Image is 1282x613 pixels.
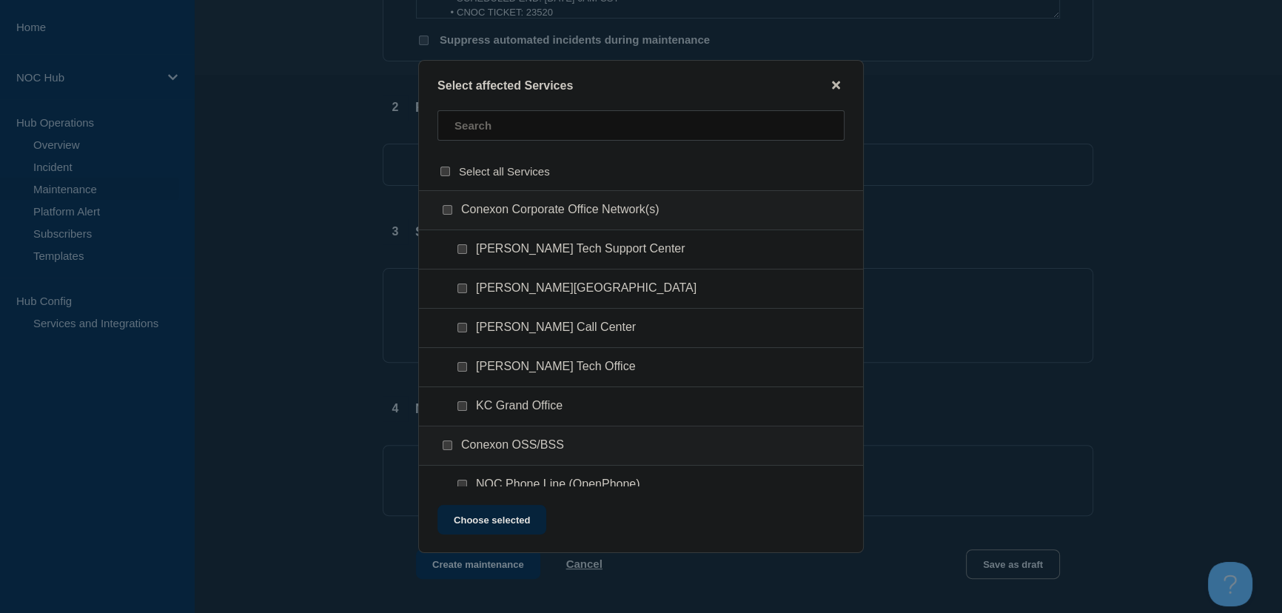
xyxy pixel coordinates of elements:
input: KC Vivion Call Center checkbox [457,323,467,332]
input: KC Vivion Tech Office checkbox [457,362,467,372]
input: Conexon Corporate Office Network(s) checkbox [443,205,452,215]
span: [PERSON_NAME] Call Center [476,321,636,335]
input: McDonough Tech Support Center checkbox [457,244,467,254]
input: NOC Phone Line (OpenPhone) checkbox [457,480,467,489]
button: close button [828,78,845,93]
div: Conexon Corporate Office Network(s) [419,190,863,230]
span: [PERSON_NAME] Tech Office [476,360,635,375]
div: Select affected Services [419,78,863,93]
input: KC Grand Office checkbox [457,401,467,411]
button: Choose selected [437,505,546,535]
input: Search [437,110,845,141]
span: [PERSON_NAME][GEOGRAPHIC_DATA] [476,281,697,296]
span: [PERSON_NAME] Tech Support Center [476,242,685,257]
span: Select all Services [459,165,550,178]
input: Conexon OSS/BSS checkbox [443,441,452,450]
input: select all checkbox [440,167,450,176]
input: Jackson Call Center checkbox [457,284,467,293]
span: KC Grand Office [476,399,563,414]
div: Conexon OSS/BSS [419,426,863,466]
span: NOC Phone Line (OpenPhone) [476,478,640,492]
